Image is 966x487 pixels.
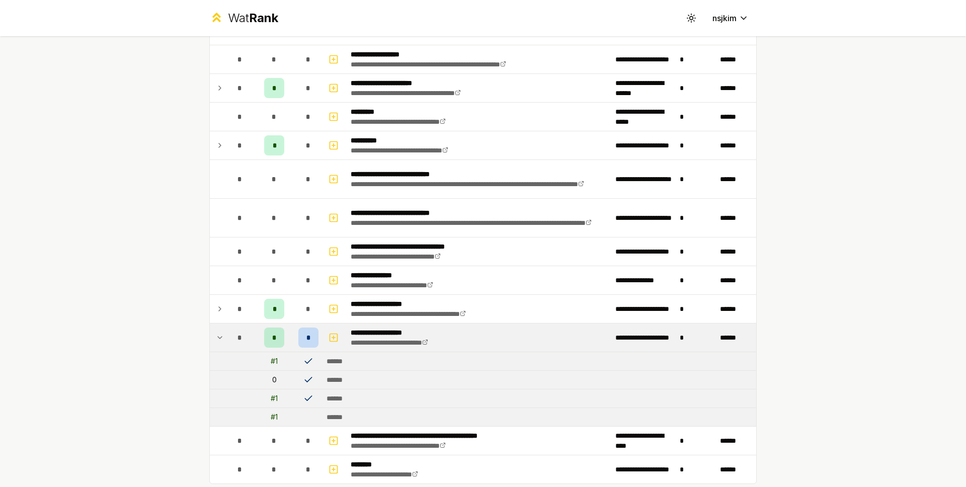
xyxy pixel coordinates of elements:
div: # 1 [271,356,278,366]
span: Rank [249,11,278,25]
div: # 1 [271,393,278,403]
td: 0 [254,371,294,389]
button: nsjkim [704,9,757,27]
div: Wat [228,10,278,26]
div: # 1 [271,412,278,422]
a: WatRank [209,10,278,26]
span: nsjkim [712,12,737,24]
